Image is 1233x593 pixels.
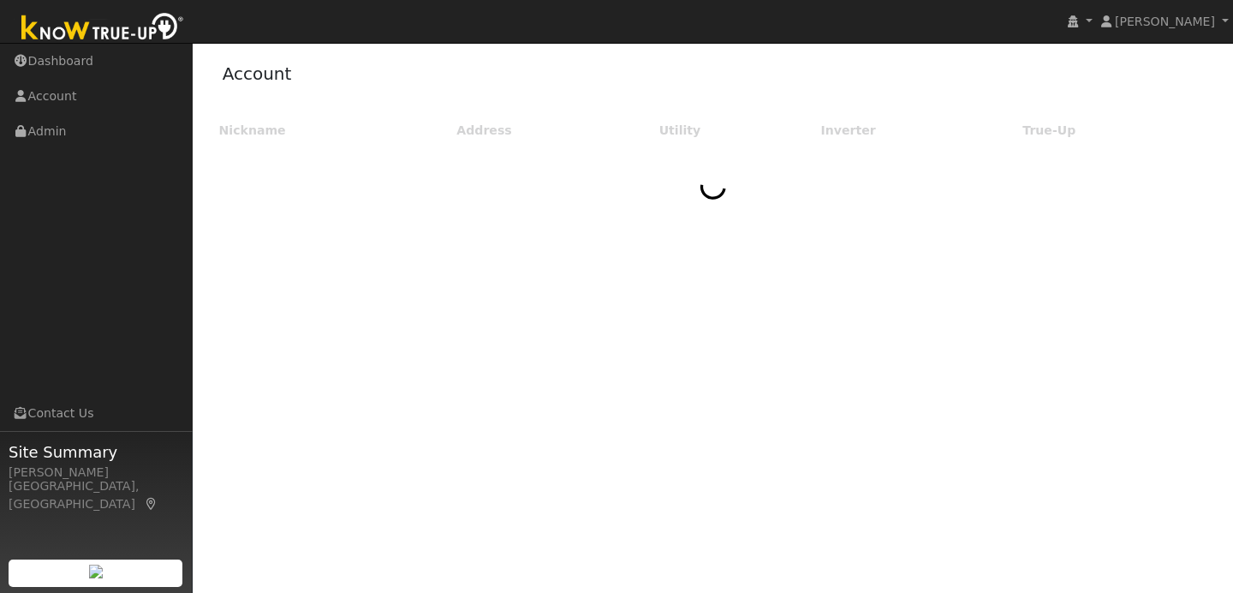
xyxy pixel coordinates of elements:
span: [PERSON_NAME] [1115,15,1215,28]
a: Account [223,63,292,84]
img: Know True-Up [13,9,193,48]
img: retrieve [89,565,103,578]
div: [GEOGRAPHIC_DATA], [GEOGRAPHIC_DATA] [9,477,183,513]
span: Site Summary [9,440,183,464]
a: Map [144,497,159,511]
div: [PERSON_NAME] [9,464,183,482]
